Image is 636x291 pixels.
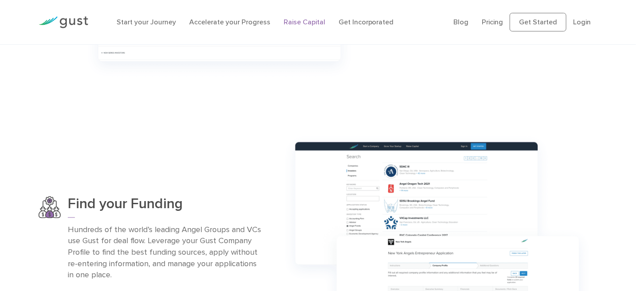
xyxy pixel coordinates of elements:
a: Pricing [482,18,503,26]
a: Blog [453,18,468,26]
a: Accelerate your Progress [189,18,270,26]
a: Get Started [510,13,566,31]
h3: Find your Funding [68,196,264,218]
p: Hundreds of the world’s leading Angel Groups and VCs use Gust for deal flow. Leverage your Gust C... [68,224,264,282]
a: Get Incorporated [339,18,394,26]
img: Gust Logo [39,16,88,28]
a: Login [573,18,591,26]
img: Find Your Funding [39,196,61,218]
a: Start your Journey [117,18,176,26]
a: Raise Capital [284,18,325,26]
